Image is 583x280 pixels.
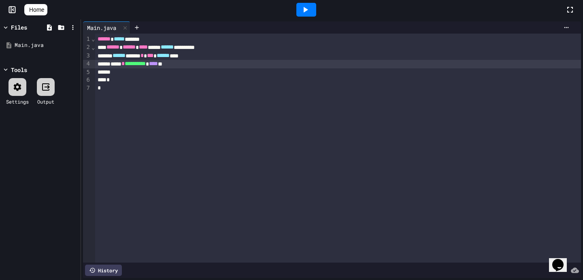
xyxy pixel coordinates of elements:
iframe: chat widget [549,248,575,272]
div: 4 [83,60,91,68]
span: Home [29,6,44,14]
div: Main.java [83,23,120,32]
div: 6 [83,76,91,84]
div: Files [11,23,27,32]
div: Main.java [83,21,130,34]
div: 7 [83,84,91,92]
div: Main.java [15,41,78,49]
span: Fold line [91,36,95,42]
div: Tools [11,66,27,74]
div: 2 [83,43,91,51]
div: Settings [6,98,29,105]
div: 5 [83,68,91,76]
a: Home [24,4,47,15]
div: Output [37,98,54,105]
div: 3 [83,52,91,60]
span: Fold line [91,44,95,51]
div: 1 [83,35,91,43]
div: History [85,265,122,276]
